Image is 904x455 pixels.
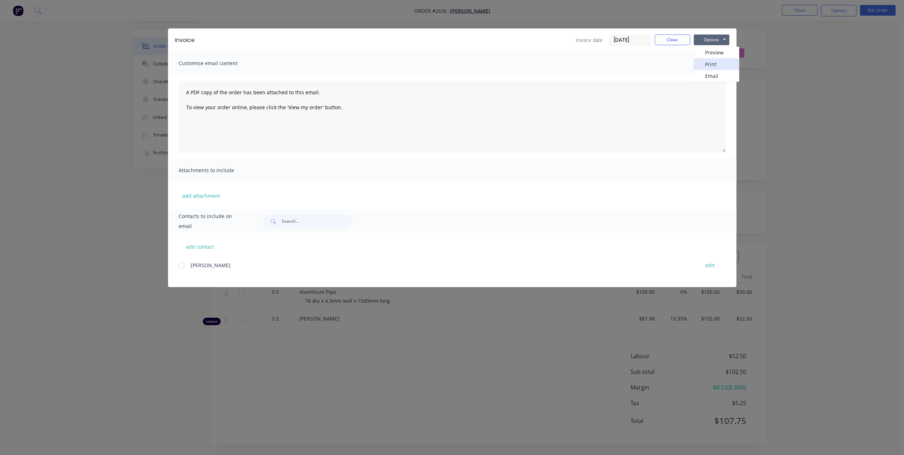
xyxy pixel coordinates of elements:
textarea: A PDF copy of the order has been attached to this email. To view your order online, please click ... [179,81,726,152]
button: Close [655,35,690,45]
button: edit [701,260,719,270]
button: Email [694,70,739,82]
span: Customise email content [179,58,257,68]
button: Print [694,58,739,70]
span: Attachments to include [179,165,257,175]
div: Invoice [175,36,195,44]
span: [PERSON_NAME] [191,262,231,269]
span: Invoice date [576,36,603,44]
button: Options [694,35,729,45]
button: add attachment [179,190,224,201]
input: Search... [282,214,352,228]
span: Contacts to include on email [179,211,246,231]
button: add contact [179,241,221,252]
button: Preview [694,47,739,58]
